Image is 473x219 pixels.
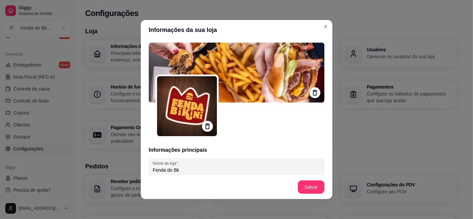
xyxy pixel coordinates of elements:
header: Informações da sua loja [141,20,332,40]
img: logo da loja [149,43,324,103]
label: Nome da loja [153,160,180,166]
button: Salvar [298,180,324,194]
button: Close [320,21,331,32]
h3: Informações principais [149,146,324,154]
input: Nome da loja [153,167,320,173]
img: logo da loja [157,76,217,136]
